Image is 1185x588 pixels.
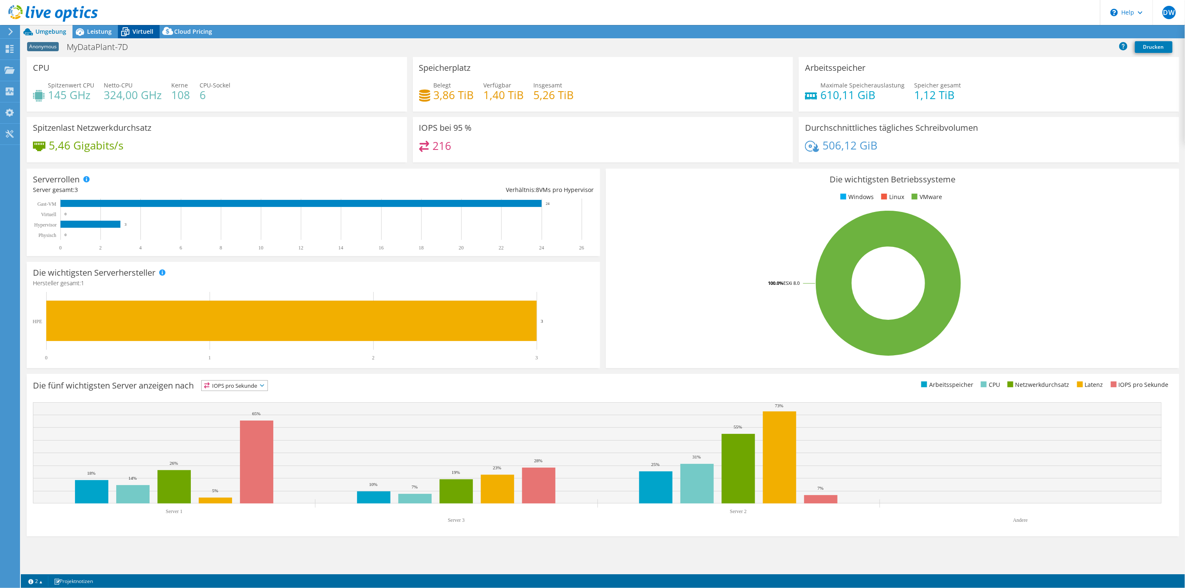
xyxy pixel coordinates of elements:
[48,90,94,100] h4: 145 GHz
[979,380,1000,389] li: CPU
[1005,380,1070,389] li: Netzwerkdurchsatz
[200,81,230,89] span: CPU-Sockel
[220,245,222,251] text: 8
[87,471,95,476] text: 18%
[412,484,418,489] text: 7%
[171,81,188,89] span: Kerne
[459,245,464,251] text: 20
[493,465,501,470] text: 23%
[104,90,162,100] h4: 324,00 GHz
[775,403,783,408] text: 73%
[202,381,267,391] span: IOPS pro Sekunde
[22,576,48,586] a: 2
[258,245,263,251] text: 10
[45,355,47,361] text: 0
[33,123,151,132] h3: Spitzenlast Netzwerkdurchsatz
[419,63,471,72] h3: Speicherplatz
[49,141,123,150] h4: 5,46 Gigabits/s
[419,245,424,251] text: 18
[48,576,99,586] a: Projektnotizen
[33,175,80,184] h3: Serverrollen
[919,380,973,389] li: Arbeitsspeicher
[768,280,783,286] tspan: 100.0%
[87,27,112,35] span: Leistung
[252,411,260,416] text: 65%
[27,42,59,51] span: Anonymous
[41,212,56,217] text: Virtuell
[99,245,102,251] text: 2
[1013,517,1027,523] text: Andere
[369,482,377,487] text: 10%
[128,476,137,481] text: 14%
[734,424,742,429] text: 55%
[63,42,141,52] h1: MyDataPlant-7D
[33,185,313,194] div: Server gesamt:
[546,202,550,206] text: 24
[65,212,67,216] text: 0
[730,508,747,514] text: Server 2
[38,232,56,238] text: Physisch
[35,27,66,35] span: Umgebung
[535,355,538,361] text: 3
[651,462,660,467] text: 25%
[541,319,543,324] text: 3
[1109,380,1169,389] li: IOPS pro Sekunde
[37,201,57,207] text: Gast-VM
[379,245,384,251] text: 16
[298,245,303,251] text: 12
[65,233,67,237] text: 0
[33,268,155,277] h3: Die wichtigsten Serverhersteller
[536,186,539,194] span: 8
[208,355,211,361] text: 1
[434,81,451,89] span: Belegt
[879,192,904,202] li: Linux
[914,90,961,100] h4: 1,12 TiB
[48,81,94,89] span: Spitzenwert CPU
[338,245,343,251] text: 14
[1110,9,1118,16] svg: \n
[372,355,375,361] text: 2
[59,245,62,251] text: 0
[612,175,1173,184] h3: Die wichtigsten Betriebssysteme
[914,81,961,89] span: Speicher gesamt
[34,222,57,228] text: Hypervisor
[1075,380,1103,389] li: Latenz
[419,123,472,132] h3: IOPS bei 95 %
[1162,6,1176,19] span: DW
[212,488,218,493] text: 5%
[174,27,212,35] span: Cloud Pricing
[805,63,865,72] h3: Arbeitsspeicher
[139,245,142,251] text: 4
[692,454,701,459] text: 31%
[33,279,594,288] h4: Hersteller gesamt:
[125,222,127,227] text: 3
[180,245,182,251] text: 6
[434,90,474,100] h4: 3,86 TiB
[783,280,800,286] tspan: ESXi 8.0
[432,141,451,150] h4: 216
[104,81,132,89] span: Netto-CPU
[452,470,460,475] text: 19%
[132,27,153,35] span: Virtuell
[910,192,942,202] li: VMware
[820,90,905,100] h4: 610,11 GiB
[534,81,562,89] span: Insgesamt
[484,81,512,89] span: Verfügbar
[75,186,78,194] span: 3
[820,81,905,89] span: Maximale Speicherauslastung
[534,458,542,463] text: 28%
[539,245,544,251] text: 24
[822,141,877,150] h4: 506,12 GiB
[313,185,594,194] div: Verhältnis: VMs pro Hypervisor
[200,90,230,100] h4: 6
[33,63,50,72] h3: CPU
[484,90,524,100] h4: 1,40 TiB
[166,508,182,514] text: Server 1
[171,90,190,100] h4: 108
[499,245,504,251] text: 22
[805,123,978,132] h3: Durchschnittliches tägliches Schreibvolumen
[817,486,824,491] text: 7%
[32,319,42,324] text: HPE
[534,90,574,100] h4: 5,26 TiB
[81,279,84,287] span: 1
